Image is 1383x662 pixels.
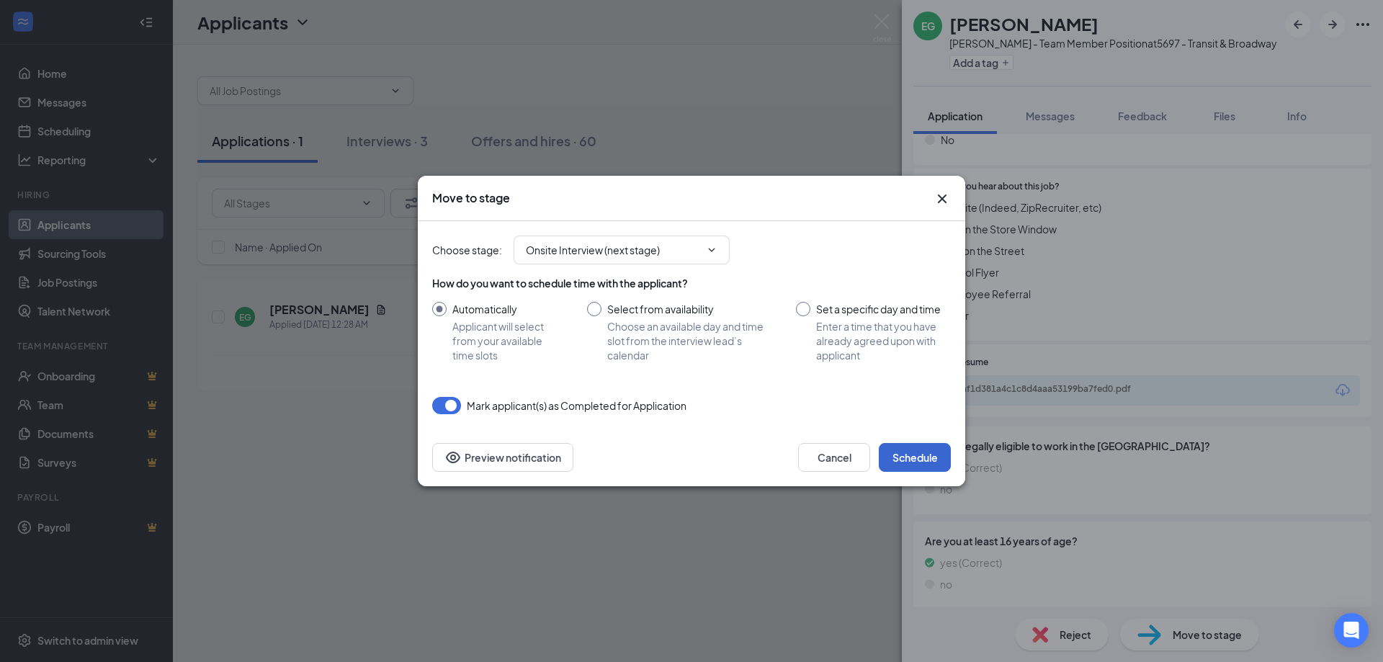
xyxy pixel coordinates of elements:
h3: Move to stage [432,190,510,206]
div: How do you want to schedule time with the applicant? [432,276,951,290]
button: Schedule [879,443,951,472]
span: Mark applicant(s) as Completed for Application [467,397,686,414]
svg: ChevronDown [706,244,717,256]
div: Open Intercom Messenger [1334,613,1369,648]
svg: Cross [934,190,951,207]
button: Cancel [798,443,870,472]
button: Preview notificationEye [432,443,573,472]
svg: Eye [444,449,462,466]
span: Choose stage : [432,242,502,258]
button: Close [934,190,951,207]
